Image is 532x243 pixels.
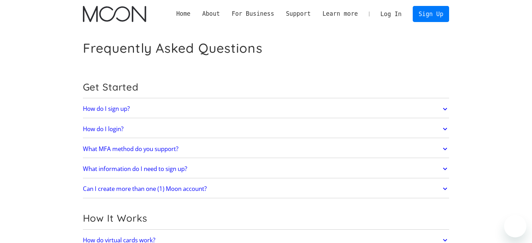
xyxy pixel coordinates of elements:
img: Moon Logo [83,6,146,22]
a: Log In [375,6,407,22]
a: How do I login? [83,122,449,136]
iframe: Кнопка запуска окна обмена сообщениями [504,215,526,237]
div: Learn more [317,9,364,18]
h2: How do I sign up? [83,105,130,112]
h2: How It Works [83,212,449,224]
h2: How do I login? [83,126,123,133]
div: Support [280,9,317,18]
a: How do I sign up? [83,102,449,116]
a: Sign Up [413,6,449,22]
div: For Business [232,9,274,18]
h2: Get Started [83,81,449,93]
a: What information do I need to sign up? [83,162,449,176]
h1: Frequently Asked Questions [83,40,263,56]
div: Learn more [322,9,358,18]
h2: What information do I need to sign up? [83,165,187,172]
h2: Can I create more than one (1) Moon account? [83,185,207,192]
a: Can I create more than one (1) Moon account? [83,181,449,196]
div: About [196,9,226,18]
a: Home [170,9,196,18]
div: Support [286,9,311,18]
a: What MFA method do you support? [83,142,449,156]
div: About [202,9,220,18]
h2: What MFA method do you support? [83,145,178,152]
a: home [83,6,146,22]
div: For Business [226,9,280,18]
